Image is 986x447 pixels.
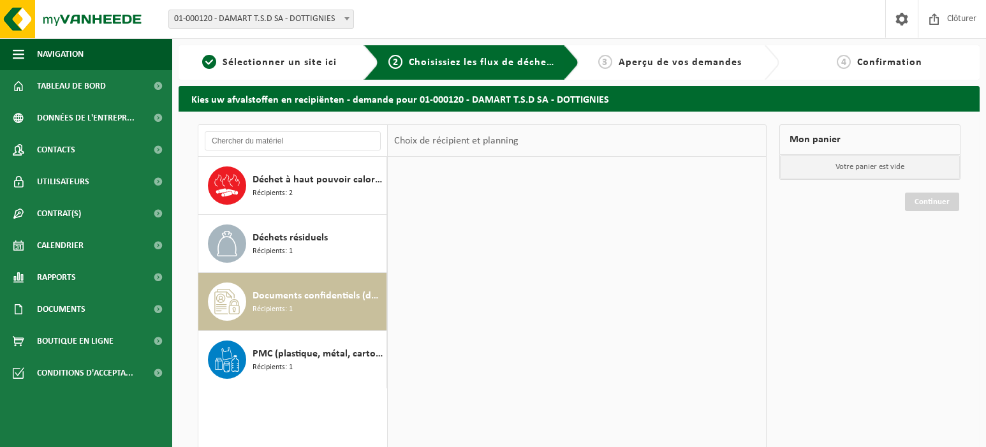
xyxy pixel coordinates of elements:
span: Récipients: 2 [253,187,293,200]
button: Déchets résiduels Récipients: 1 [198,215,387,273]
button: Documents confidentiels (destruction - recyclage) Récipients: 1 [198,273,387,331]
span: Contacts [37,134,75,166]
span: Contrat(s) [37,198,81,230]
span: Conditions d'accepta... [37,357,133,389]
span: Déchets résiduels [253,230,328,245]
span: 01-000120 - DAMART T.S.D SA - DOTTIGNIES [169,10,353,28]
p: Votre panier est vide [780,155,960,179]
span: 1 [202,55,216,69]
a: 1Sélectionner un site ici [185,55,353,70]
a: Continuer [905,193,959,211]
input: Chercher du matériel [205,131,381,150]
span: Sélectionner un site ici [223,57,337,68]
span: Choisissiez les flux de déchets et récipients [409,57,621,68]
div: Choix de récipient et planning [388,125,525,157]
span: Déchet à haut pouvoir calorifique [253,172,383,187]
div: Mon panier [779,124,960,155]
span: Boutique en ligne [37,325,114,357]
span: Récipients: 1 [253,245,293,258]
span: Confirmation [857,57,922,68]
button: PMC (plastique, métal, carton boisson) (industriel) Récipients: 1 [198,331,387,388]
span: 3 [598,55,612,69]
span: PMC (plastique, métal, carton boisson) (industriel) [253,346,383,362]
span: Calendrier [37,230,84,261]
span: Navigation [37,38,84,70]
span: Rapports [37,261,76,293]
h2: Kies uw afvalstoffen en recipiënten - demande pour 01-000120 - DAMART T.S.D SA - DOTTIGNIES [179,86,980,111]
span: 01-000120 - DAMART T.S.D SA - DOTTIGNIES [168,10,354,29]
span: Tableau de bord [37,70,106,102]
span: Données de l'entrepr... [37,102,135,134]
span: Récipients: 1 [253,362,293,374]
span: Utilisateurs [37,166,89,198]
span: Documents [37,293,85,325]
span: Documents confidentiels (destruction - recyclage) [253,288,383,304]
span: Aperçu de vos demandes [619,57,742,68]
button: Déchet à haut pouvoir calorifique Récipients: 2 [198,157,387,215]
span: 4 [837,55,851,69]
span: 2 [388,55,402,69]
span: Récipients: 1 [253,304,293,316]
